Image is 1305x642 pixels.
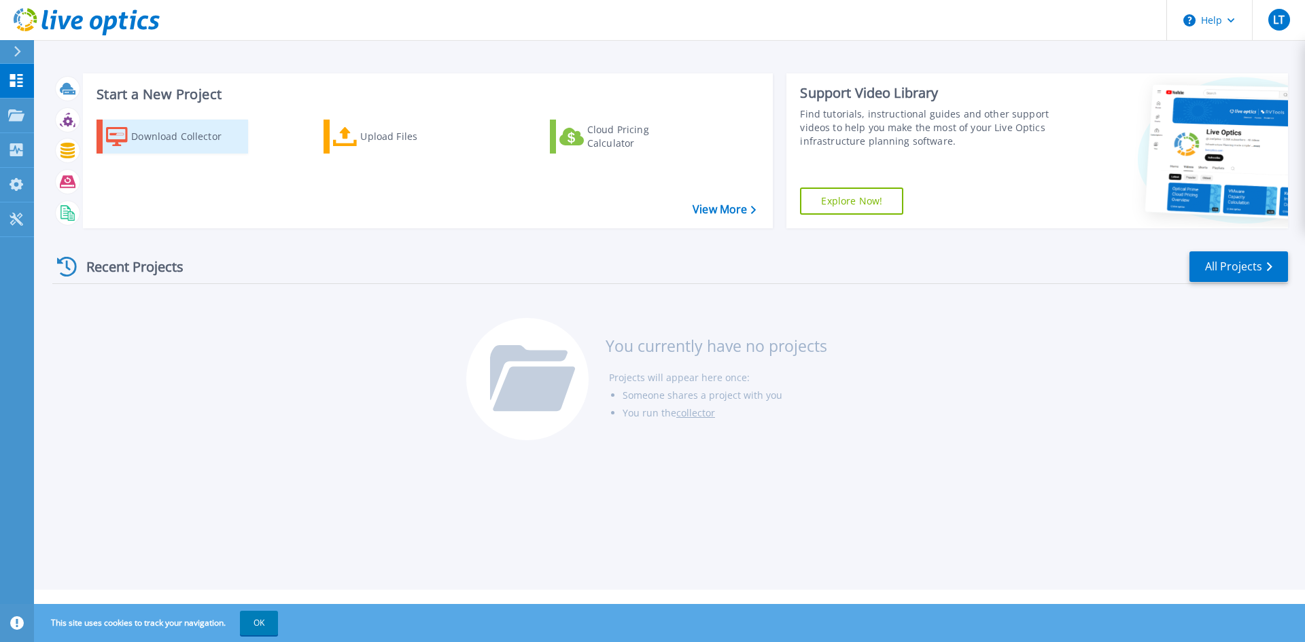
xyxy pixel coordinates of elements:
[800,84,1056,102] div: Support Video Library
[550,120,701,154] a: Cloud Pricing Calculator
[693,203,756,216] a: View More
[606,338,827,353] h3: You currently have no projects
[609,369,827,387] li: Projects will appear here once:
[360,123,469,150] div: Upload Files
[587,123,696,150] div: Cloud Pricing Calculator
[52,250,202,283] div: Recent Projects
[1189,251,1288,282] a: All Projects
[800,188,903,215] a: Explore Now!
[623,404,827,422] li: You run the
[37,611,278,635] span: This site uses cookies to track your navigation.
[131,123,240,150] div: Download Collector
[800,107,1056,148] div: Find tutorials, instructional guides and other support videos to help you make the most of your L...
[623,387,827,404] li: Someone shares a project with you
[97,120,248,154] a: Download Collector
[324,120,475,154] a: Upload Files
[676,406,715,419] a: collector
[97,87,756,102] h3: Start a New Project
[240,611,278,635] button: OK
[1273,14,1285,25] span: LT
